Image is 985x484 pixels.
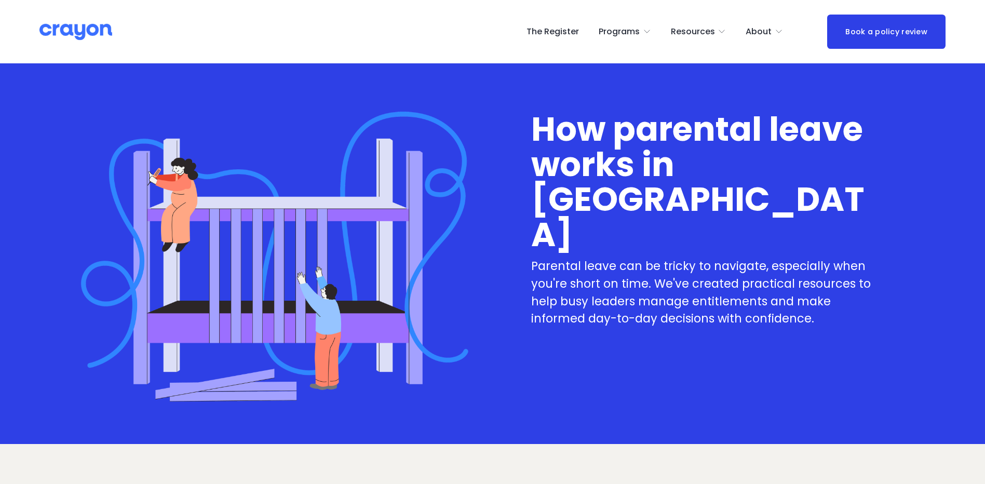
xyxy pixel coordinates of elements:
[531,258,883,327] p: Parental leave can be tricky to navigate, especially when you're short on time. We've created pra...
[599,24,640,39] span: Programs
[671,24,715,39] span: Resources
[827,15,946,48] a: Book a policy review
[746,24,772,39] span: About
[671,23,726,40] a: folder dropdown
[599,23,651,40] a: folder dropdown
[39,23,112,41] img: Crayon
[531,112,883,252] h1: How parental leave works in [GEOGRAPHIC_DATA]
[527,23,579,40] a: The Register
[746,23,783,40] a: folder dropdown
